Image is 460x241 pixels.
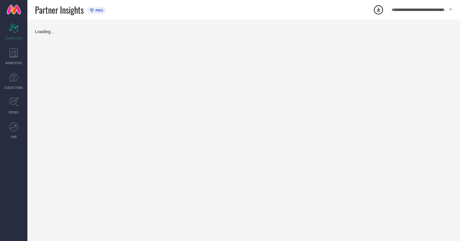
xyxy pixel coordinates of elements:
span: WORKSPACE [5,61,22,65]
span: SCORECARDS [5,36,23,40]
span: FWD [11,134,17,139]
span: Partner Insights [35,4,84,16]
div: Open download list [373,4,384,15]
span: TRENDS [9,110,19,114]
span: Loading... [35,29,54,34]
span: PRO [94,8,103,13]
span: SUGGESTIONS [5,85,23,90]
